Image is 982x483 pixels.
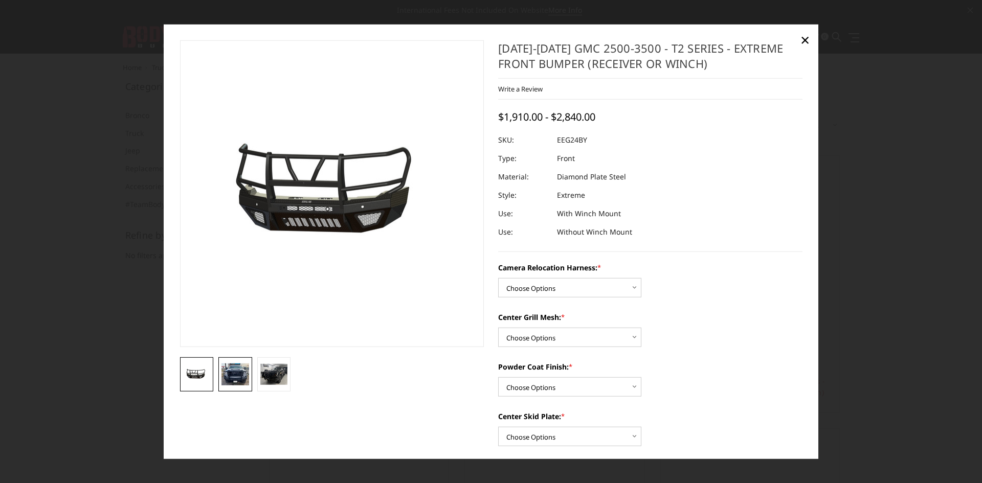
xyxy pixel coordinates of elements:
dt: Use: [498,223,549,241]
a: Close [797,32,813,48]
label: Center Grill Mesh: [498,312,802,323]
dd: Without Winch Mount [557,223,632,241]
label: Camera Relocation Harness: [498,262,802,273]
dt: SKU: [498,131,549,149]
span: $1,910.00 - $2,840.00 [498,110,595,124]
img: 2024-2025 GMC 2500-3500 - T2 Series - Extreme Front Bumper (receiver or winch) [183,368,211,381]
label: Powder Coat Finish: [498,361,802,372]
dt: Type: [498,149,549,168]
dd: Diamond Plate Steel [557,168,626,186]
dd: Front [557,149,575,168]
dt: Style: [498,186,549,204]
img: 2024-2025 GMC 2500-3500 - T2 Series - Extreme Front Bumper (receiver or winch) [221,363,249,385]
span: × [800,29,810,51]
label: Center Skid Plate: [498,411,802,422]
iframe: Chat Widget [931,434,982,483]
img: 2024-2025 GMC 2500-3500 - T2 Series - Extreme Front Bumper (receiver or winch) [260,364,288,385]
h1: [DATE]-[DATE] GMC 2500-3500 - T2 Series - Extreme Front Bumper (receiver or winch) [498,40,802,79]
dd: With Winch Mount [557,204,621,223]
dd: Extreme [557,186,585,204]
a: Write a Review [498,84,543,94]
dd: EEG24BY [557,131,587,149]
dt: Use: [498,204,549,223]
dt: Material: [498,168,549,186]
a: 2024-2025 GMC 2500-3500 - T2 Series - Extreme Front Bumper (receiver or winch) [180,40,484,347]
